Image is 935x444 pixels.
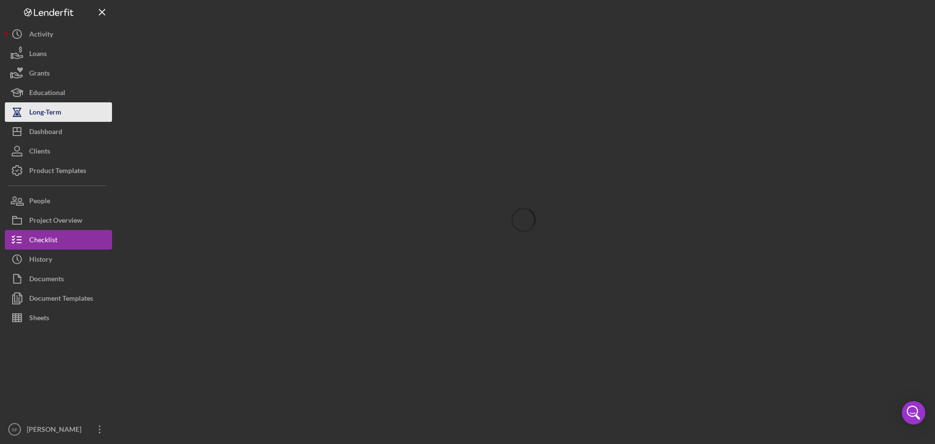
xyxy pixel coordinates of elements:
div: Educational [29,83,65,105]
div: Checklist [29,230,57,252]
button: History [5,250,112,269]
div: Grants [29,63,50,85]
div: Product Templates [29,161,86,183]
div: Long-Term [29,102,61,124]
button: Document Templates [5,289,112,308]
button: Loans [5,44,112,63]
button: Clients [5,141,112,161]
div: Clients [29,141,50,163]
div: History [29,250,52,271]
text: SF [12,427,18,432]
div: Activity [29,24,53,46]
button: Long-Term [5,102,112,122]
div: Document Templates [29,289,93,310]
button: SF[PERSON_NAME] [5,420,112,439]
div: Dashboard [29,122,62,144]
button: Sheets [5,308,112,328]
button: Grants [5,63,112,83]
div: People [29,191,50,213]
button: Project Overview [5,211,112,230]
button: Documents [5,269,112,289]
div: Project Overview [29,211,82,232]
div: [PERSON_NAME] [24,420,88,442]
button: Dashboard [5,122,112,141]
button: Educational [5,83,112,102]
button: People [5,191,112,211]
div: Open Intercom Messenger [902,401,925,425]
button: Checklist [5,230,112,250]
div: Documents [29,269,64,291]
div: Sheets [29,308,49,330]
div: Loans [29,44,47,66]
button: Activity [5,24,112,44]
button: Product Templates [5,161,112,180]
